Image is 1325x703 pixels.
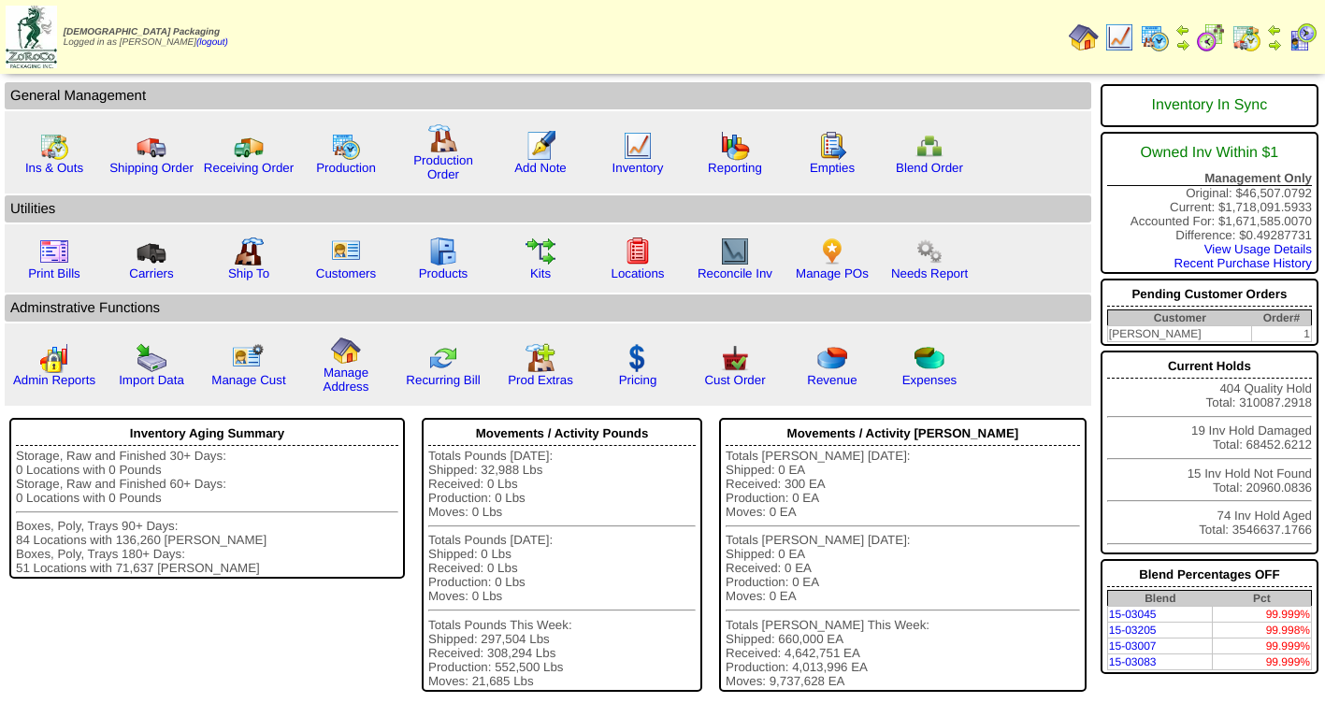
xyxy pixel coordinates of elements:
a: Recurring Bill [406,373,480,387]
td: 1 [1252,326,1312,342]
img: prodextras.gif [526,343,555,373]
img: network.png [915,131,944,161]
a: Manage Cust [211,373,285,387]
img: reconcile.gif [428,343,458,373]
a: Print Bills [28,266,80,280]
img: orders.gif [526,131,555,161]
img: workflow.gif [526,237,555,266]
img: zoroco-logo-small.webp [6,6,57,68]
a: Revenue [807,373,857,387]
a: Shipping Order [109,161,194,175]
a: Recent Purchase History [1174,256,1312,270]
img: calendarblend.gif [1196,22,1226,52]
div: Storage, Raw and Finished 30+ Days: 0 Locations with 0 Pounds Storage, Raw and Finished 60+ Days:... [16,449,398,575]
a: Admin Reports [13,373,95,387]
a: Carriers [129,266,173,280]
img: line_graph.gif [623,131,653,161]
img: factory2.gif [234,237,264,266]
a: Production Order [413,153,473,181]
div: Inventory Aging Summary [16,422,398,446]
a: Manage POs [796,266,869,280]
div: Movements / Activity [PERSON_NAME] [726,422,1080,446]
a: Pricing [619,373,657,387]
a: Expenses [902,373,958,387]
td: Utilities [5,195,1091,222]
a: Production [316,161,376,175]
td: Adminstrative Functions [5,294,1091,322]
a: 15-03083 [1109,655,1157,668]
img: graph.gif [720,131,750,161]
img: calendarprod.gif [1140,22,1170,52]
div: Blend Percentages OFF [1107,563,1312,587]
td: 99.998% [1213,623,1312,638]
a: Needs Report [891,266,968,280]
img: home.gif [331,336,361,366]
div: Original: $46,507.0792 Current: $1,718,091.5933 Accounted For: $1,671,585.0070 Difference: $0.492... [1101,132,1318,274]
div: Totals [PERSON_NAME] [DATE]: Shipped: 0 EA Received: 300 EA Production: 0 EA Moves: 0 EA Totals [... [726,449,1080,688]
div: Pending Customer Orders [1107,282,1312,307]
th: Order# [1252,310,1312,326]
img: calendarinout.gif [1231,22,1261,52]
img: truck.gif [137,131,166,161]
img: calendarinout.gif [39,131,69,161]
a: Locations [611,266,664,280]
th: Blend [1107,591,1213,607]
img: calendarprod.gif [331,131,361,161]
a: 15-03205 [1109,624,1157,637]
div: Totals Pounds [DATE]: Shipped: 32,988 Lbs Received: 0 Lbs Production: 0 Lbs Moves: 0 Lbs Totals P... [428,449,696,688]
img: cabinet.gif [428,237,458,266]
img: arrowleft.gif [1267,22,1282,37]
a: Manage Address [324,366,369,394]
a: Blend Order [896,161,963,175]
a: View Usage Details [1204,242,1312,256]
a: Receiving Order [204,161,294,175]
img: home.gif [1069,22,1099,52]
img: arrowright.gif [1267,37,1282,52]
img: locations.gif [623,237,653,266]
a: Inventory [612,161,664,175]
a: 15-03007 [1109,639,1157,653]
img: pie_chart2.png [915,343,944,373]
div: Owned Inv Within $1 [1107,136,1312,171]
img: factory.gif [428,123,458,153]
a: Cust Order [704,373,765,387]
a: Customers [316,266,376,280]
div: Inventory In Sync [1107,88,1312,123]
img: workflow.png [915,237,944,266]
a: Ship To [228,266,269,280]
a: Prod Extras [508,373,573,387]
td: [PERSON_NAME] [1107,326,1252,342]
span: Logged in as [PERSON_NAME] [64,27,228,48]
a: 15-03045 [1109,608,1157,621]
img: line_graph.gif [1104,22,1134,52]
img: cust_order.png [720,343,750,373]
img: dollar.gif [623,343,653,373]
td: 99.999% [1213,607,1312,623]
div: 404 Quality Hold Total: 310087.2918 19 Inv Hold Damaged Total: 68452.6212 15 Inv Hold Not Found T... [1101,351,1318,554]
div: Current Holds [1107,354,1312,379]
th: Pct [1213,591,1312,607]
a: Add Note [514,161,567,175]
img: managecust.png [232,343,266,373]
a: Kits [530,266,551,280]
img: calendarcustomer.gif [1288,22,1318,52]
td: 99.999% [1213,654,1312,670]
img: workorder.gif [817,131,847,161]
a: (logout) [196,37,228,48]
span: [DEMOGRAPHIC_DATA] Packaging [64,27,220,37]
img: truck3.gif [137,237,166,266]
td: 99.999% [1213,638,1312,654]
a: Reconcile Inv [698,266,772,280]
img: import.gif [137,343,166,373]
img: line_graph2.gif [720,237,750,266]
img: customers.gif [331,237,361,266]
img: truck2.gif [234,131,264,161]
img: invoice2.gif [39,237,69,266]
div: Movements / Activity Pounds [428,422,696,446]
a: Products [419,266,468,280]
a: Reporting [708,161,762,175]
th: Customer [1107,310,1252,326]
div: Management Only [1107,171,1312,186]
td: General Management [5,82,1091,109]
img: pie_chart.png [817,343,847,373]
